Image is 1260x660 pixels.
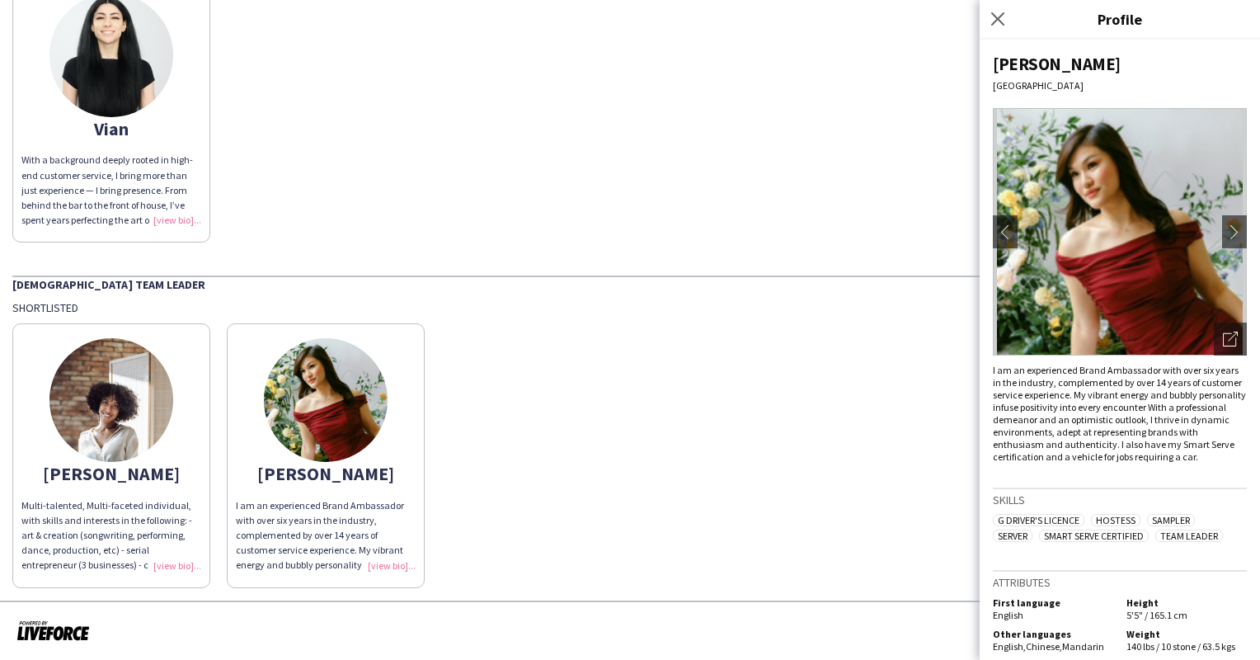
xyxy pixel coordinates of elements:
h3: Profile [980,8,1260,30]
span: 5'5" / 165.1 cm [1126,609,1187,621]
div: Vian [21,121,201,136]
span: Sampler [1147,514,1195,526]
div: [DEMOGRAPHIC_DATA] Team Leader [12,276,1248,292]
span: Mandarin [1062,640,1104,653]
div: With a background deeply rooted in high-end customer service, I bring more than just experience —... [21,153,201,228]
h3: Skills [993,493,1247,507]
span: Hostess [1091,514,1140,526]
img: Powered by Liveforce [16,619,90,642]
div: Multi-talented, Multi-faceted individual, with skills and interests in the following: - art & cre... [21,498,201,573]
h5: Weight [1126,628,1247,640]
div: [GEOGRAPHIC_DATA] [993,79,1247,92]
span: 140 lbs / 10 stone / 63.5 kgs [1126,640,1235,653]
span: G Driver's Licence [993,514,1084,526]
span: Chinese , [1026,640,1062,653]
img: thumb-ccd8f9e4-34f5-45c6-b702-e2d621c1b25d.jpg [49,338,173,462]
div: [PERSON_NAME] [993,53,1247,75]
span: Smart Serve Certified [1039,530,1149,542]
h5: Height [1126,596,1247,609]
h5: First language [993,596,1113,609]
div: I am an experienced Brand Ambassador with over six years in the industry, complemented by over 14... [993,364,1247,463]
h5: Other languages [993,628,1113,640]
div: [PERSON_NAME] [236,466,416,481]
h3: Attributes [993,575,1247,590]
span: Server [993,530,1032,542]
img: Crew avatar or photo [993,108,1247,356]
div: Shortlisted [12,300,1248,315]
span: Team Leader [1155,530,1223,542]
span: English [993,609,1023,621]
img: thumb-6822569337d1e.jpeg [264,338,388,462]
div: Open photos pop-in [1214,323,1247,356]
div: [PERSON_NAME] [21,466,201,481]
div: I am an experienced Brand Ambassador with over six years in the industry, complemented by over 14... [236,498,416,573]
span: English , [993,640,1026,653]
